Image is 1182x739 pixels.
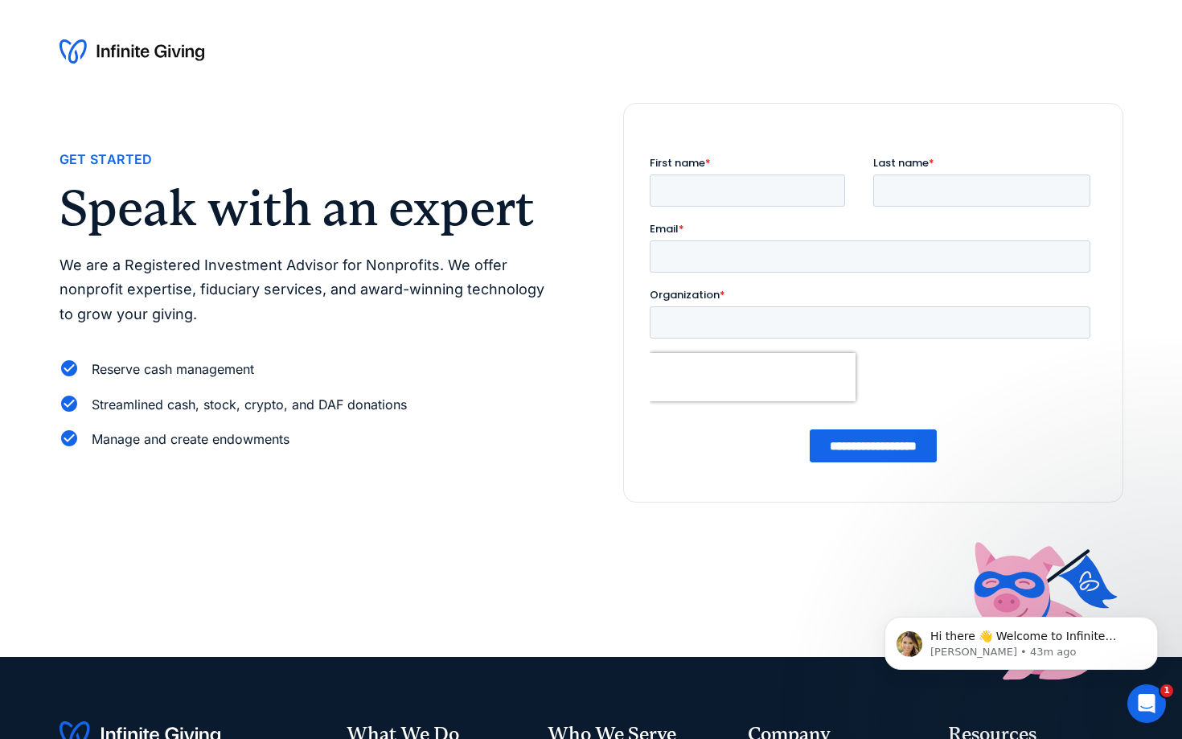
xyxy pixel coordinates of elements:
iframe: Form 0 [650,155,1097,476]
p: We are a Registered Investment Advisor for Nonprofits. We offer nonprofit expertise, fiduciary se... [60,253,560,327]
iframe: Intercom notifications message [860,583,1182,696]
div: Get Started [60,149,153,170]
div: Streamlined cash, stock, crypto, and DAF donations [92,394,407,416]
div: Reserve cash management [92,359,254,380]
h2: Speak with an expert [60,183,560,233]
div: Manage and create endowments [92,429,289,450]
iframe: Intercom live chat [1127,684,1166,723]
span: 1 [1160,684,1173,697]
